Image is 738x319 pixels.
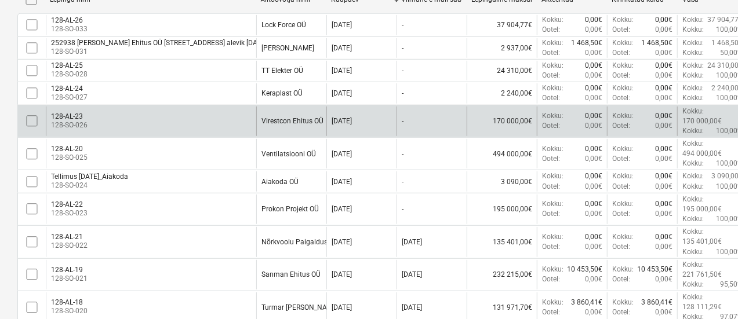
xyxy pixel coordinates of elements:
[51,93,88,102] p: 128-SO-027
[542,144,564,154] p: Kokku :
[655,199,672,209] p: 0,00€
[51,241,88,251] p: 128-SO-022
[542,71,560,80] p: Ootel :
[655,182,672,192] p: 0,00€
[332,150,352,158] div: [DATE]
[51,208,88,218] p: 128-SO-023
[612,242,630,252] p: Ootel :
[542,38,564,48] p: Kokku :
[612,209,630,219] p: Ootel :
[655,242,672,252] p: 0,00€
[682,38,704,48] p: Kokku :
[585,83,602,93] p: 0,00€
[682,71,704,80] p: Kokku :
[467,38,537,58] div: 2 937,00€
[332,117,352,125] div: [DATE]
[585,154,602,164] p: 0,00€
[542,298,564,307] p: Kokku :
[585,274,602,284] p: 0,00€
[51,153,88,163] p: 128-SO-025
[682,107,704,116] p: Kokku :
[467,107,537,136] div: 170 000,00€
[585,242,602,252] p: 0,00€
[655,144,672,154] p: 0,00€
[612,265,634,274] p: Kokku :
[682,171,704,181] p: Kokku :
[680,263,738,319] iframe: Chat Widget
[332,205,352,213] div: [DATE]
[612,171,634,181] p: Kokku :
[585,144,602,154] p: 0,00€
[641,38,672,48] p: 1 468,50€
[612,93,630,103] p: Ootel :
[585,48,602,58] p: 0,00€
[682,214,704,224] p: Kokku :
[332,21,352,29] div: [DATE]
[612,298,634,307] p: Kokku :
[51,233,88,241] div: 128-AL-21
[682,159,704,168] p: Kokku :
[542,274,560,284] p: Ootel :
[612,144,634,154] p: Kokku :
[332,89,352,97] div: [DATE]
[51,47,337,57] p: 128-SO-031
[51,173,128,181] div: Tellimus [DATE]_Aiakoda
[542,171,564,181] p: Kokku :
[542,265,564,274] p: Kokku :
[402,44,403,52] div: -
[51,112,88,120] div: 128-AL-23
[332,270,352,278] div: [DATE]
[682,139,704,149] p: Kokku :
[542,48,560,58] p: Ootel :
[612,38,634,48] p: Kokku :
[655,25,672,35] p: 0,00€
[585,93,602,103] p: 0,00€
[655,121,672,131] p: 0,00€
[682,237,722,247] p: 135 401,00€
[682,25,704,35] p: Kokku :
[585,15,602,25] p: 0,00€
[261,238,342,246] div: Nõrkvoolu Paigalduse OÜ
[655,111,672,121] p: 0,00€
[467,61,537,80] div: 24 310,00€
[682,204,722,214] p: 195 000,00€
[655,154,672,164] p: 0,00€
[261,303,339,311] div: Turmar Kate OÜ
[51,85,88,93] div: 128-AL-24
[332,303,352,311] div: [DATE]
[682,195,704,204] p: Kokku :
[585,61,602,71] p: 0,00€
[542,83,564,93] p: Kokku :
[467,195,537,224] div: 195 000,00€
[542,121,560,131] p: Ootel :
[655,209,672,219] p: 0,00€
[655,71,672,80] p: 0,00€
[542,25,560,35] p: Ootel :
[612,121,630,131] p: Ootel :
[402,238,422,246] div: [DATE]
[655,48,672,58] p: 0,00€
[682,227,704,237] p: Kokku :
[261,178,299,186] div: Aiakoda OÜ
[682,149,722,159] p: 494 000,00€
[612,232,634,242] p: Kokku :
[655,274,672,284] p: 0,00€
[51,266,88,274] div: 128-AL-19
[682,260,704,270] p: Kokku :
[261,150,316,158] div: Ventilatsiooni OÜ
[467,83,537,103] div: 2 240,00€
[542,111,564,121] p: Kokku :
[571,298,602,307] p: 3 860,41€
[467,139,537,168] div: 494 000,00€
[585,25,602,35] p: 0,00€
[51,306,88,316] p: 128-SO-020
[402,67,403,75] div: -
[682,247,704,257] p: Kokku :
[51,39,337,47] div: 252938 [PERSON_NAME] Ehitus OÜ [STREET_ADDRESS] alevik [DATE] Tellimuse kinnitus.pdf
[402,21,403,29] div: -
[585,121,602,131] p: 0,00€
[682,126,704,136] p: Kokku :
[332,178,352,186] div: [DATE]
[542,61,564,71] p: Kokku :
[682,15,704,25] p: Kokku :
